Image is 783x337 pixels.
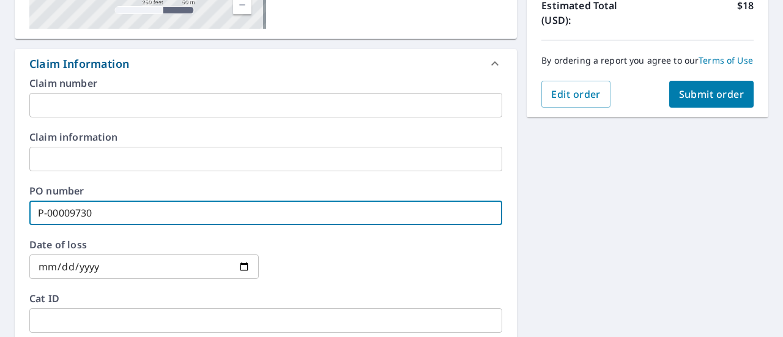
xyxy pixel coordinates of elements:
label: Cat ID [29,294,502,303]
button: Edit order [541,81,610,108]
label: Claim information [29,132,502,142]
label: PO number [29,186,502,196]
p: By ordering a report you agree to our [541,55,754,66]
label: Date of loss [29,240,259,250]
button: Submit order [669,81,754,108]
div: Claim Information [29,56,129,72]
a: Terms of Use [699,54,753,66]
span: Edit order [551,87,601,101]
span: Submit order [679,87,744,101]
div: Claim Information [15,49,517,78]
label: Claim number [29,78,502,88]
